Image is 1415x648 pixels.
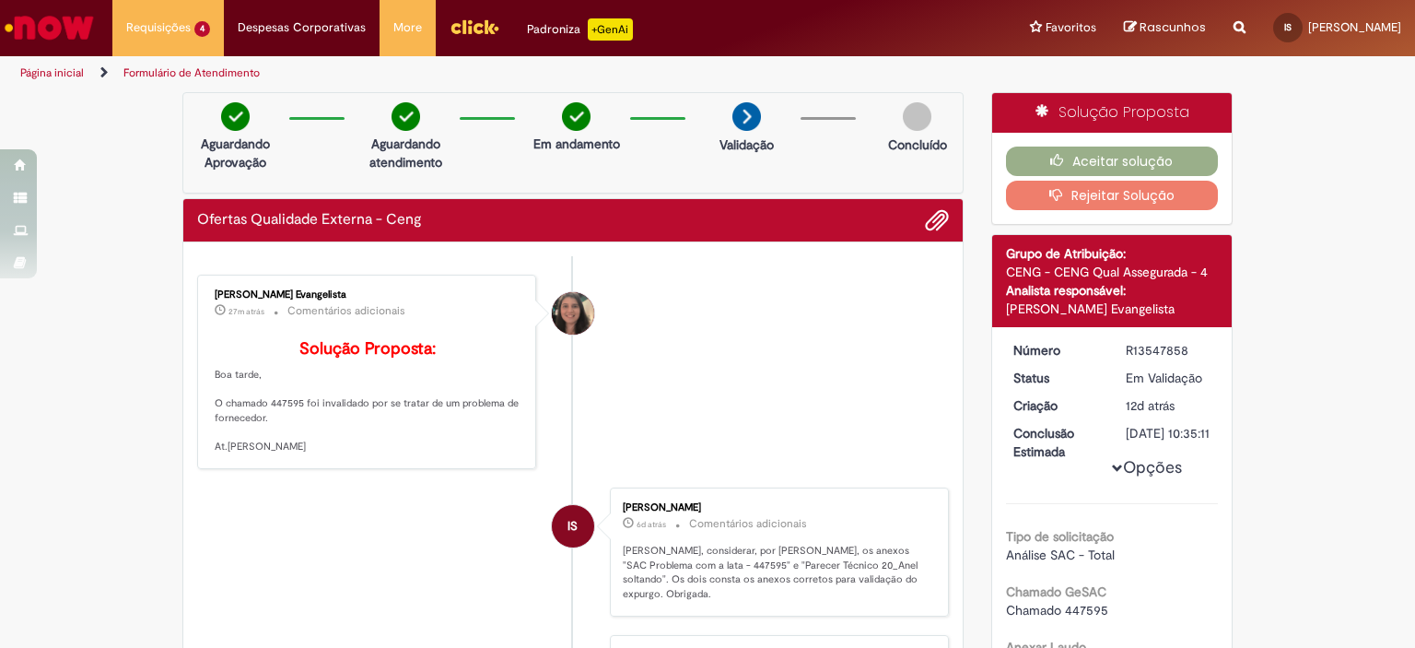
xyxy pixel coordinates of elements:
p: Boa tarde, O chamado 447595 foi invalidado por se tratar de um problema de fornecedor. At.[PERSON... [215,340,521,454]
span: Requisições [126,18,191,37]
span: Chamado 447595 [1006,602,1108,619]
p: [PERSON_NAME], considerar, por [PERSON_NAME], os anexos "SAC Problema com a lata - 447595" e "Par... [623,544,930,602]
span: IS [567,504,578,548]
span: 4 [194,21,210,37]
button: Adicionar anexos [925,208,949,232]
span: 12d atrás [1126,397,1175,414]
a: Formulário de Atendimento [123,65,260,80]
p: Em andamento [533,135,620,153]
p: Aguardando Aprovação [191,135,280,171]
button: Aceitar solução [1006,147,1219,176]
img: arrow-next.png [732,102,761,131]
dt: Número [1000,341,1113,359]
dt: Criação [1000,396,1113,415]
span: 6d atrás [637,519,666,530]
p: Concluído [888,135,947,154]
div: [PERSON_NAME] Evangelista [1006,300,1219,318]
span: Despesas Corporativas [238,18,366,37]
time: 18/09/2025 15:35:07 [1126,397,1175,414]
a: Rascunhos [1124,19,1206,37]
time: 25/09/2025 09:19:33 [637,519,666,530]
img: check-circle-green.png [392,102,420,131]
div: Grupo de Atribuição: [1006,244,1219,263]
img: check-circle-green.png [221,102,250,131]
img: img-circle-grey.png [903,102,931,131]
a: Página inicial [20,65,84,80]
p: +GenAi [588,18,633,41]
b: Solução Proposta: [299,338,436,359]
small: Comentários adicionais [287,303,405,319]
span: Rascunhos [1140,18,1206,36]
div: Solução Proposta [992,93,1233,133]
p: Aguardando atendimento [361,135,450,171]
div: Padroniza [527,18,633,41]
div: [PERSON_NAME] [623,502,930,513]
div: Pollyane De Souza Ramos Evangelista [552,292,594,335]
div: CENG - CENG Qual Assegurada - 4 [1006,263,1219,281]
p: Validação [719,135,774,154]
div: Isabela Oliveira De Souza [552,505,594,548]
img: click_logo_yellow_360x200.png [450,13,499,41]
b: Chamado GeSAC [1006,583,1106,600]
h2: Ofertas Qualidade Externa - Ceng Histórico de tíquete [197,212,422,229]
div: Analista responsável: [1006,281,1219,300]
div: 18/09/2025 15:35:07 [1126,396,1211,415]
dt: Status [1000,369,1113,387]
div: [DATE] 10:35:11 [1126,424,1211,442]
img: ServiceNow [2,9,97,46]
button: Rejeitar Solução [1006,181,1219,210]
div: [PERSON_NAME] Evangelista [215,289,521,300]
span: Análise SAC - Total [1006,547,1115,563]
div: Em Validação [1126,369,1211,387]
dt: Conclusão Estimada [1000,424,1113,461]
small: Comentários adicionais [689,516,807,532]
span: More [393,18,422,37]
time: 30/09/2025 14:51:24 [228,306,264,317]
img: check-circle-green.png [562,102,591,131]
ul: Trilhas de página [14,56,930,90]
span: Favoritos [1046,18,1096,37]
b: Tipo de solicitação [1006,528,1114,545]
span: 27m atrás [228,306,264,317]
span: IS [1284,21,1292,33]
div: R13547858 [1126,341,1211,359]
span: [PERSON_NAME] [1308,19,1401,35]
